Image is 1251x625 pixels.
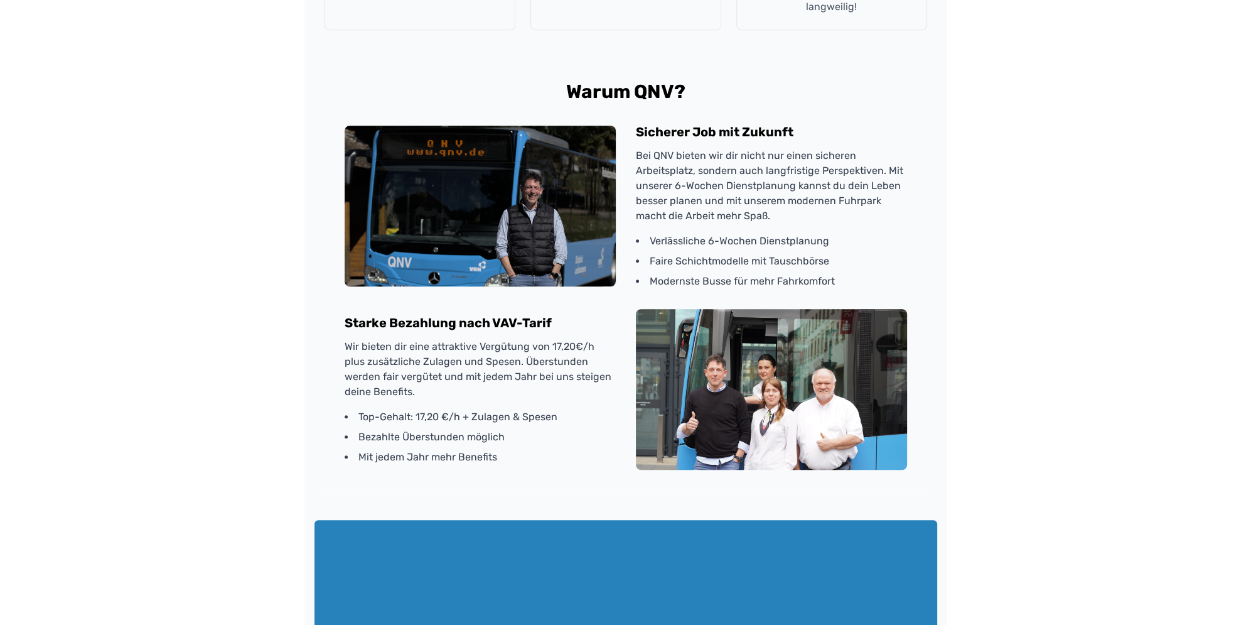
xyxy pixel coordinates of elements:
[345,314,616,332] h3: Starke Bezahlung nach VAV-Tarif
[345,430,616,445] li: Bezahlte Überstunden möglich
[636,274,907,289] li: Modernste Busse für mehr Fahrkomfort
[345,450,616,465] li: Mit jedem Jahr mehr Benefits
[636,148,907,224] p: Bei QNV bieten wir dir nicht nur einen sicheren Arbeitsplatz, sondern auch langfristige Perspekti...
[345,339,616,399] p: Wir bieten dir eine attraktive Vergütung von 17,20€/h plus zusätzliche Zulagen und Spesen. Überst...
[636,254,907,269] li: Faire Schichtmodelle mit Tauschbörse
[325,80,927,103] h2: Warum QNV?
[636,234,907,249] li: Verlässliche 6-Wochen Dienstplanung
[636,123,907,141] h3: Sicherer Job mit Zukunft
[345,410,616,425] li: Top-Gehalt: 17,20 €/h + Zulagen & Spesen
